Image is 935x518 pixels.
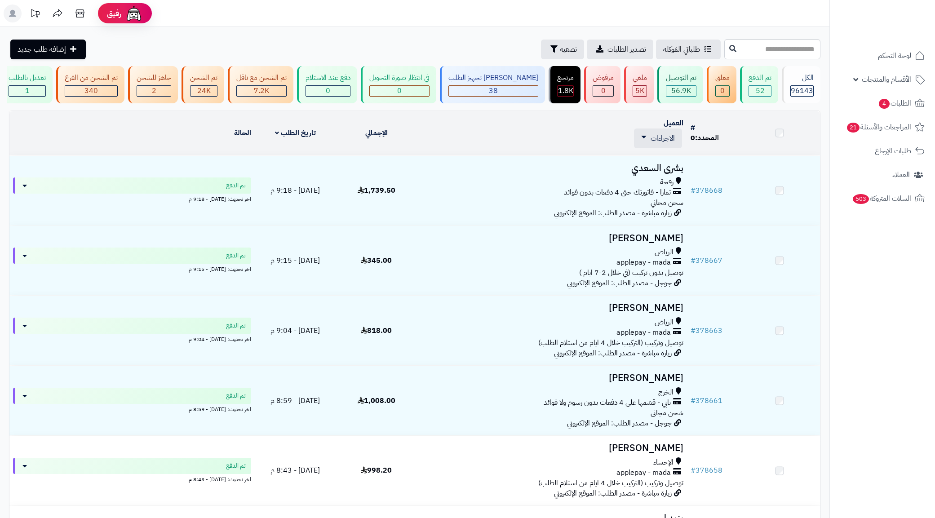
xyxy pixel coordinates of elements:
span: 4 [878,99,890,109]
a: تم الدفع 52 [738,66,780,103]
div: دفع عند الاستلام [306,73,350,83]
img: ai-face.png [125,4,143,22]
a: مرفوض 0 [582,66,622,103]
div: في انتظار صورة التحويل [369,73,430,83]
div: اخر تحديث: [DATE] - 9:15 م [13,264,251,273]
div: تم الشحن مع ناقل [236,73,287,83]
span: طلباتي المُوكلة [663,44,700,55]
span: العملاء [892,168,910,181]
span: 0 [691,133,695,143]
div: 0 [716,86,729,96]
div: 2 [137,86,171,96]
span: زيارة مباشرة - مصدر الطلب: الموقع الإلكتروني [554,488,672,499]
span: تصدير الطلبات [607,44,646,55]
h3: [PERSON_NAME] [421,303,683,313]
div: 56924 [666,86,696,96]
div: تعديل بالطلب [9,73,46,83]
a: تم التوصيل 56.9K [656,66,705,103]
span: رفيق [107,8,121,19]
span: إضافة طلب جديد [18,44,66,55]
a: تحديثات المنصة [24,4,46,25]
button: تصفية [541,40,584,59]
a: # [691,122,695,133]
span: applepay - mada [616,468,671,478]
span: # [691,325,696,336]
div: معلق [715,73,730,83]
span: تم الدفع [226,321,246,330]
div: ملغي [633,73,647,83]
a: الكل96143 [780,66,822,103]
a: الإجمالي [365,128,388,138]
span: 5K [635,85,644,96]
span: 2 [152,85,156,96]
div: 38 [449,86,538,96]
a: ملغي 5K [622,66,656,103]
span: 56.9K [671,85,691,96]
a: جاهز للشحن 2 [126,66,180,103]
span: [DATE] - 9:18 م [270,185,320,196]
a: السلات المتروكة503 [835,188,930,209]
span: توصيل وتركيب (التركيب خلال 4 ايام من استلام الطلب) [538,337,683,348]
div: اخر تحديث: [DATE] - 8:43 م [13,474,251,483]
span: 96143 [791,85,813,96]
div: مرفوض [593,73,614,83]
span: # [691,465,696,476]
div: 1836 [558,86,573,96]
a: المراجعات والأسئلة21 [835,116,930,138]
a: مرتجع 1.8K [547,66,582,103]
h3: [PERSON_NAME] [421,233,683,244]
a: الحالة [234,128,251,138]
a: طلباتي المُوكلة [656,40,721,59]
div: اخر تحديث: [DATE] - 8:59 م [13,404,251,413]
span: تم الدفع [226,181,246,190]
span: 998.20 [361,465,392,476]
a: تصدير الطلبات [587,40,653,59]
span: توصيل وتركيب (التركيب خلال 4 ايام من استلام الطلب) [538,478,683,488]
a: #378663 [691,325,722,336]
div: تم التوصيل [666,73,696,83]
span: تم الدفع [226,251,246,260]
span: [DATE] - 8:43 م [270,465,320,476]
a: تم الشحن من الفرع 340 [54,66,126,103]
span: 0 [326,85,330,96]
span: # [691,185,696,196]
span: زيارة مباشرة - مصدر الطلب: الموقع الإلكتروني [554,208,672,218]
a: العميل [664,118,683,128]
a: تاريخ الطلب [275,128,316,138]
span: الاجراءات [651,133,675,144]
span: 38 [489,85,498,96]
div: اخر تحديث: [DATE] - 9:04 م [13,334,251,343]
div: [PERSON_NAME] تجهيز الطلب [448,73,538,83]
a: طلبات الإرجاع [835,140,930,162]
span: شحن مجاني [651,407,683,418]
span: 52 [756,85,765,96]
span: 1.8K [558,85,573,96]
span: 1 [25,85,30,96]
h3: بشرى السعدي [421,163,683,173]
span: الخرج [658,387,674,398]
span: 345.00 [361,255,392,266]
a: #378668 [691,185,722,196]
span: الرياض [655,247,674,257]
span: [DATE] - 9:04 م [270,325,320,336]
a: #378661 [691,395,722,406]
span: الإحساء [653,457,674,468]
span: تصفية [560,44,577,55]
a: [PERSON_NAME] تجهيز الطلب 38 [438,66,547,103]
div: الكل [790,73,814,83]
div: تم الشحن [190,73,217,83]
span: السلات المتروكة [852,192,911,205]
div: تم الدفع [749,73,771,83]
div: 0 [306,86,350,96]
span: 503 [852,194,869,204]
a: دفع عند الاستلام 0 [295,66,359,103]
div: جاهز للشحن [137,73,171,83]
div: 0 [370,86,429,96]
span: 340 [84,85,98,96]
span: تم الدفع [226,391,246,400]
a: العملاء [835,164,930,186]
span: 0 [601,85,606,96]
span: 21 [846,123,860,133]
img: logo-2.png [874,18,926,37]
a: تم الشحن مع ناقل 7.2K [226,66,295,103]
